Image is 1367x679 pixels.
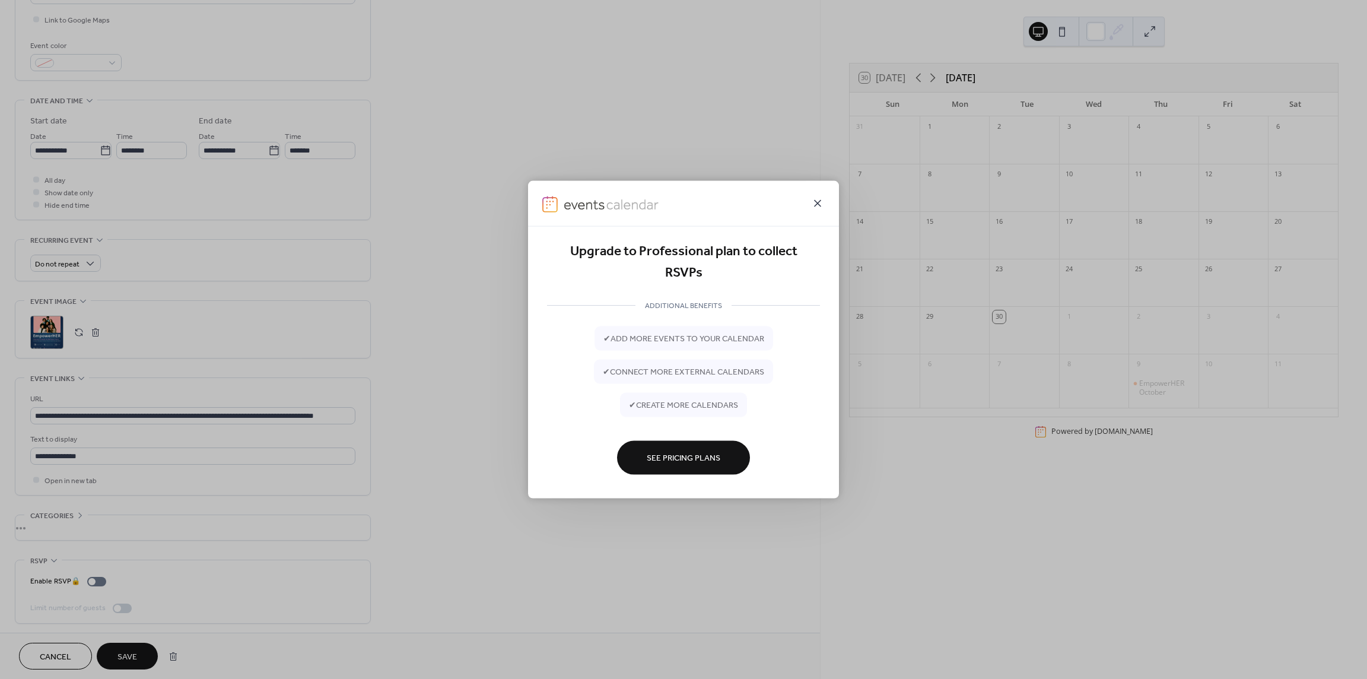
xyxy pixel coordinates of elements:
span: ✔ add more events to your calendar [603,333,764,345]
span: See Pricing Plans [647,452,720,465]
img: logo-icon [542,196,558,212]
div: Upgrade to Professional plan to collect RSVPs [547,241,820,284]
span: ✔ create more calendars [629,399,738,412]
span: ✔ connect more external calendars [603,366,764,379]
span: ADDITIONAL BENEFITS [635,300,732,312]
button: See Pricing Plans [617,440,750,474]
img: logo-type [564,196,660,212]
